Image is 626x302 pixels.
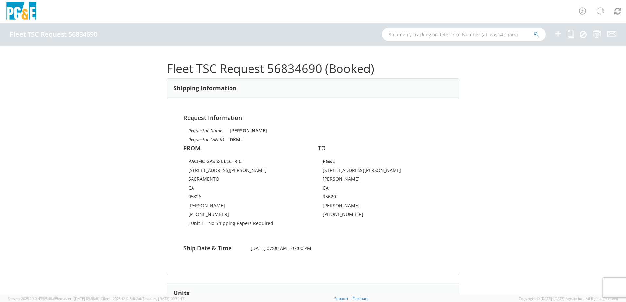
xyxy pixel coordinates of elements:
[323,202,438,211] td: [PERSON_NAME]
[323,176,438,185] td: [PERSON_NAME]
[8,296,100,301] span: Server: 2025.19.0-49328d0a35e
[230,127,267,134] strong: [PERSON_NAME]
[183,145,308,152] h4: FROM
[323,193,438,202] td: 95620
[101,296,184,301] span: Client: 2025.18.0-5db8ab7
[188,158,242,164] strong: PACIFIC GAS & ELECTRIC
[188,193,303,202] td: 95826
[318,145,443,152] h4: TO
[188,202,303,211] td: [PERSON_NAME]
[323,185,438,193] td: CA
[167,62,459,75] h1: Fleet TSC Request 56834690 (Booked)
[188,211,303,220] td: [PHONE_NUMBER]
[60,296,100,301] span: master, [DATE] 09:50:51
[10,31,97,38] h4: Fleet TSC Request 56834690
[323,211,438,220] td: [PHONE_NUMBER]
[188,136,225,143] i: Requestor LAN ID:
[178,245,246,252] h4: Ship Date & Time
[382,28,546,41] input: Shipment, Tracking or Reference Number (at least 4 chars)
[323,158,335,164] strong: PG&E
[144,296,184,301] span: master, [DATE] 09:34:17
[519,296,618,301] span: Copyright © [DATE]-[DATE] Agistix Inc., All Rights Reserved
[230,136,243,143] strong: DKML
[5,2,38,21] img: pge-logo-06675f144f4cfa6a6814.png
[323,167,438,176] td: [STREET_ADDRESS][PERSON_NAME]
[353,296,369,301] a: Feedback
[246,245,380,252] span: [DATE] 07:00 AM - 07:00 PM
[334,296,348,301] a: Support
[174,85,237,92] h3: Shipping Information
[174,290,190,296] h3: Units
[188,167,303,176] td: [STREET_ADDRESS][PERSON_NAME]
[188,176,303,185] td: SACRAMENTO
[188,220,303,229] td: ; Unit 1 - No Shipping Papers Required
[183,115,443,121] h4: Request Information
[188,185,303,193] td: CA
[188,127,224,134] i: Requestor Name:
